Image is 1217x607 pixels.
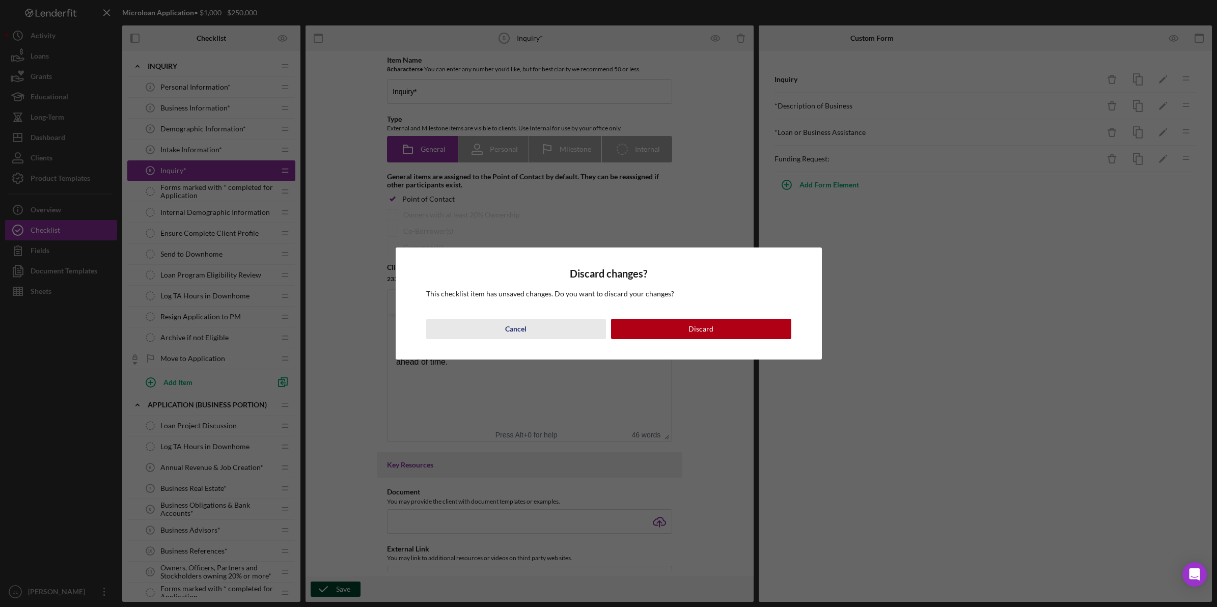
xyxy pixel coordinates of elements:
div: This checklist item has unsaved changes. Do you want to discard your changes? [426,290,791,298]
button: Discard [611,319,791,339]
div: Thank you for submitting your loan application inquiry. We appreciate your interest in our progra... [8,8,275,54]
p: Please fill out this form to let us know how we can best support you. Once we review your submiss... [8,8,275,54]
button: Cancel [426,319,606,339]
div: Discard [688,319,713,339]
div: Cancel [505,319,527,339]
h4: Discard changes? [426,268,791,280]
div: Open Intercom Messenger [1182,562,1207,587]
body: Rich Text Area. Press ALT-0 for help. [8,8,275,54]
